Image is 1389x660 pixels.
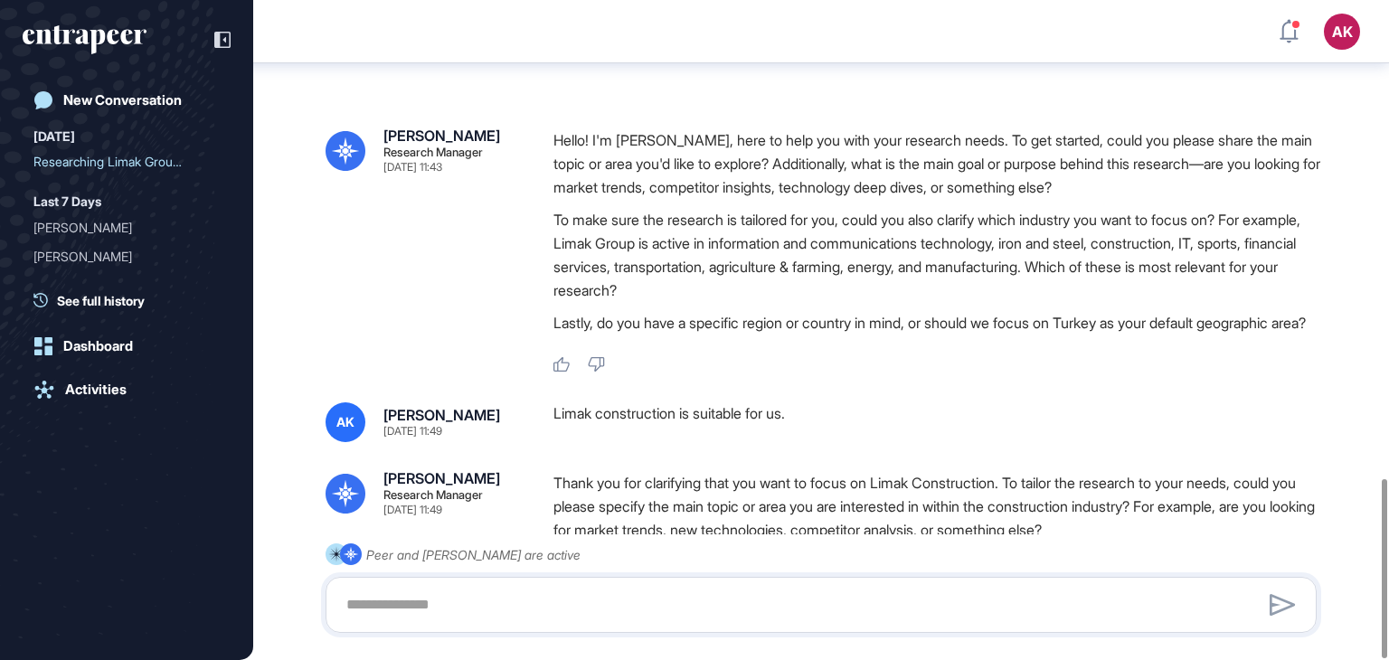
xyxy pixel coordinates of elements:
[383,489,483,501] div: Research Manager
[383,162,442,173] div: [DATE] 11:43
[33,242,205,271] div: [PERSON_NAME]
[336,415,354,429] span: AK
[33,147,205,176] div: Researching Limak Group's...
[366,543,581,566] div: Peer and [PERSON_NAME] are active
[23,82,231,118] a: New Conversation
[33,291,231,310] a: See full history
[383,504,442,515] div: [DATE] 11:49
[33,191,101,212] div: Last 7 Days
[553,311,1331,335] p: Lastly, do you have a specific region or country in mind, or should we focus on Turkey as your de...
[63,338,133,354] div: Dashboard
[23,372,231,408] a: Activities
[553,128,1331,199] p: Hello! I'm [PERSON_NAME], here to help you with your research needs. To get started, could you pl...
[1324,14,1360,50] button: AK
[383,128,500,143] div: [PERSON_NAME]
[33,213,205,242] div: [PERSON_NAME]
[553,402,1331,442] div: Limak construction is suitable for us.
[57,291,145,310] span: See full history
[33,147,220,176] div: Researching Limak Group's Construction Sector
[23,25,146,54] div: entrapeer-logo
[63,92,182,108] div: New Conversation
[33,213,220,242] div: Reese
[383,471,500,486] div: [PERSON_NAME]
[383,146,483,158] div: Research Manager
[33,126,75,147] div: [DATE]
[65,382,127,398] div: Activities
[23,328,231,364] a: Dashboard
[553,208,1331,302] p: To make sure the research is tailored for you, could you also clarify which industry you want to ...
[383,426,442,437] div: [DATE] 11:49
[553,471,1331,542] p: Thank you for clarifying that you want to focus on Limak Construction. To tailor the research to ...
[383,408,500,422] div: [PERSON_NAME]
[33,242,220,271] div: Reese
